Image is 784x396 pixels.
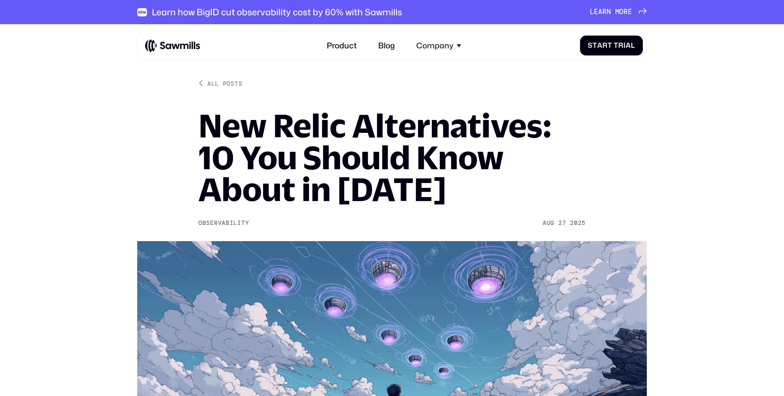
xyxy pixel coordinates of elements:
[410,35,467,56] div: Company
[207,79,242,87] div: All posts
[602,42,608,50] span: r
[588,42,593,50] span: S
[624,8,628,16] span: r
[198,79,242,87] a: All posts
[198,219,249,226] div: Observability
[590,8,647,16] a: Learnmore
[580,35,643,55] a: StartTrial
[626,42,631,50] span: a
[607,8,611,16] span: n
[619,8,624,16] span: o
[608,42,612,50] span: t
[618,42,624,50] span: r
[198,110,586,205] h1: New Relic Alternatives: 10 You Should Know About in [DATE]
[321,35,362,56] a: Product
[631,42,635,50] span: l
[590,8,594,16] span: L
[570,219,586,226] div: 2025
[372,35,401,56] a: Blog
[593,42,597,50] span: t
[416,41,454,50] div: Company
[594,8,598,16] span: e
[558,219,566,226] div: 27
[615,8,620,16] span: m
[543,219,554,226] div: Aug
[602,8,607,16] span: r
[624,42,626,50] span: i
[152,7,402,17] div: Learn how BigID cut observability cost by 60% with Sawmills
[614,42,618,50] span: T
[628,8,632,16] span: e
[598,8,602,16] span: a
[597,42,602,50] span: a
